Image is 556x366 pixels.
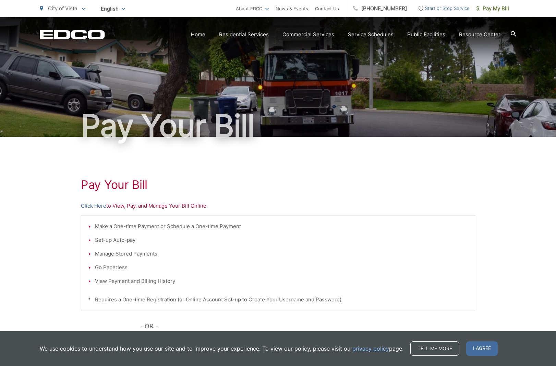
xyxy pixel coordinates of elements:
[40,30,105,39] a: EDCD logo. Return to the homepage.
[410,341,459,356] a: Tell me more
[81,202,106,210] a: Click Here
[95,277,468,285] li: View Payment and Billing History
[459,30,500,39] a: Resource Center
[88,296,468,304] p: * Requires a One-time Registration (or Online Account Set-up to Create Your Username and Password)
[219,30,269,39] a: Residential Services
[276,4,308,13] a: News & Events
[95,250,468,258] li: Manage Stored Payments
[348,30,394,39] a: Service Schedules
[236,4,269,13] a: About EDCO
[40,109,516,143] h1: Pay Your Bill
[95,236,468,244] li: Set-up Auto-pay
[407,30,445,39] a: Public Facilities
[315,4,339,13] a: Contact Us
[466,341,498,356] span: I agree
[352,344,389,353] a: privacy policy
[96,3,130,15] span: English
[40,344,403,353] p: We use cookies to understand how you use our site and to improve your experience. To view our pol...
[476,4,509,13] span: Pay My Bill
[81,202,475,210] p: to View, Pay, and Manage Your Bill Online
[282,30,334,39] a: Commercial Services
[191,30,205,39] a: Home
[95,222,468,231] li: Make a One-time Payment or Schedule a One-time Payment
[48,5,77,12] span: City of Vista
[95,263,468,272] li: Go Paperless
[140,321,475,331] p: - OR -
[81,178,475,192] h1: Pay Your Bill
